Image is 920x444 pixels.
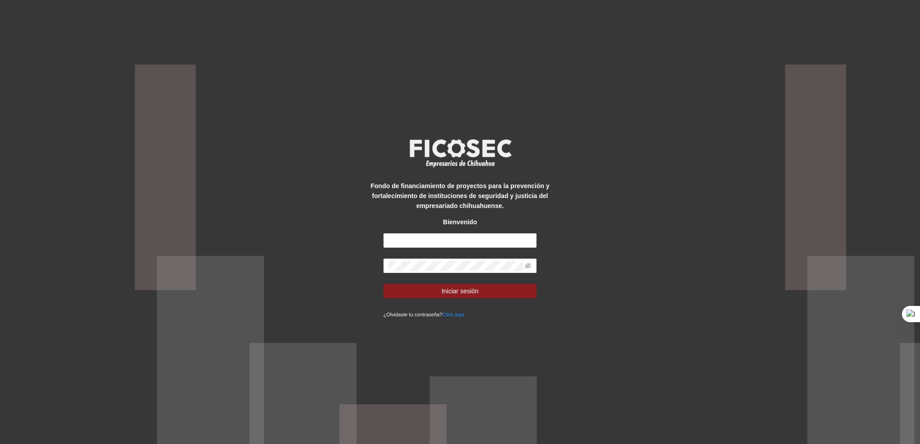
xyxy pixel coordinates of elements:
a: Click aqui [442,312,464,317]
strong: Fondo de financiamiento de proyectos para la prevención y fortalecimiento de instituciones de seg... [371,182,550,209]
small: ¿Olvidaste tu contraseña? [383,312,464,317]
span: Iniciar sesión [442,286,479,296]
img: logo [404,136,517,170]
strong: Bienvenido [443,218,477,226]
span: eye-invisible [525,263,531,269]
button: Iniciar sesión [383,284,537,298]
